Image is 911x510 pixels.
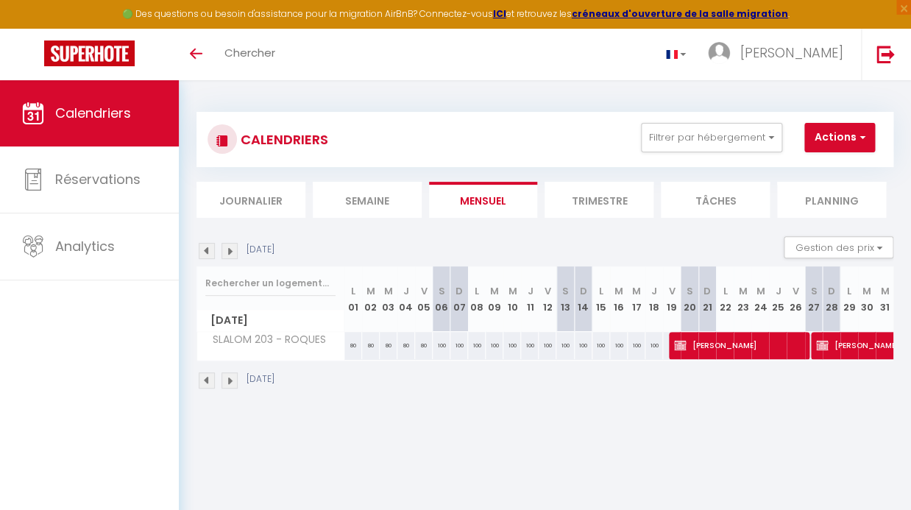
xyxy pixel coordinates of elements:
abbr: S [562,284,569,298]
div: 100 [450,332,468,359]
button: Actions [804,123,875,152]
abbr: L [599,284,603,298]
button: Gestion des prix [784,236,893,258]
li: Mensuel [429,182,538,218]
abbr: M [756,284,765,298]
a: Chercher [213,29,286,80]
abbr: V [793,284,799,298]
th: 07 [450,266,468,332]
abbr: J [775,284,781,298]
abbr: D [455,284,463,298]
abbr: V [668,284,675,298]
a: ... [PERSON_NAME] [697,29,861,80]
th: 06 [433,266,450,332]
th: 09 [486,266,503,332]
abbr: S [810,284,817,298]
abbr: L [351,284,355,298]
th: 23 [734,266,751,332]
li: Planning [777,182,886,218]
span: SLALOM 203 - ROQUES [199,332,330,348]
th: 20 [681,266,698,332]
th: 17 [628,266,645,332]
th: 16 [610,266,628,332]
div: 100 [503,332,521,359]
th: 24 [751,266,769,332]
img: Super Booking [44,40,135,66]
th: 01 [344,266,362,332]
abbr: M [614,284,623,298]
span: Calendriers [55,104,131,122]
div: 80 [380,332,397,359]
div: 80 [344,332,362,359]
th: 10 [503,266,521,332]
abbr: D [580,284,587,298]
abbr: M [738,284,747,298]
div: 100 [592,332,610,359]
th: 02 [362,266,380,332]
abbr: L [475,284,479,298]
th: 19 [663,266,681,332]
abbr: M [508,284,517,298]
li: Journalier [196,182,305,218]
th: 12 [539,266,556,332]
abbr: S [438,284,444,298]
th: 04 [397,266,415,332]
th: 18 [645,266,663,332]
abbr: V [420,284,427,298]
p: [DATE] [247,243,274,257]
th: 31 [876,266,893,332]
div: 80 [362,332,380,359]
th: 27 [805,266,823,332]
div: 100 [556,332,574,359]
th: 30 [858,266,876,332]
div: 100 [521,332,539,359]
abbr: J [651,284,657,298]
th: 03 [380,266,397,332]
th: 25 [769,266,787,332]
span: Chercher [224,45,275,60]
h3: CALENDRIERS [237,123,328,156]
abbr: D [703,284,711,298]
a: créneaux d'ouverture de la salle migration [572,7,788,20]
abbr: J [403,284,409,298]
div: 100 [610,332,628,359]
abbr: S [687,284,693,298]
th: 26 [787,266,804,332]
div: 100 [575,332,592,359]
th: 08 [468,266,486,332]
span: Analytics [55,237,115,255]
span: [PERSON_NAME] [674,331,804,359]
abbr: L [723,284,727,298]
th: 22 [716,266,734,332]
input: Rechercher un logement... [205,270,336,297]
abbr: M [366,284,375,298]
button: Ouvrir le widget de chat LiveChat [12,6,56,50]
span: Réservations [55,170,141,188]
abbr: M [384,284,393,298]
div: 100 [645,332,663,359]
abbr: D [828,284,835,298]
abbr: M [490,284,499,298]
a: ICI [493,7,506,20]
li: Trimestre [545,182,653,218]
abbr: L [847,284,851,298]
img: logout [876,45,895,63]
th: 14 [575,266,592,332]
abbr: J [527,284,533,298]
p: [DATE] [247,372,274,386]
div: 80 [415,332,433,359]
th: 13 [556,266,574,332]
th: 28 [823,266,840,332]
button: Filtrer par hébergement [641,123,782,152]
abbr: V [545,284,551,298]
div: 80 [397,332,415,359]
th: 15 [592,266,610,332]
li: Tâches [661,182,770,218]
div: 100 [433,332,450,359]
th: 29 [840,266,858,332]
div: 100 [468,332,486,359]
th: 11 [521,266,539,332]
li: Semaine [313,182,422,218]
abbr: M [880,284,889,298]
